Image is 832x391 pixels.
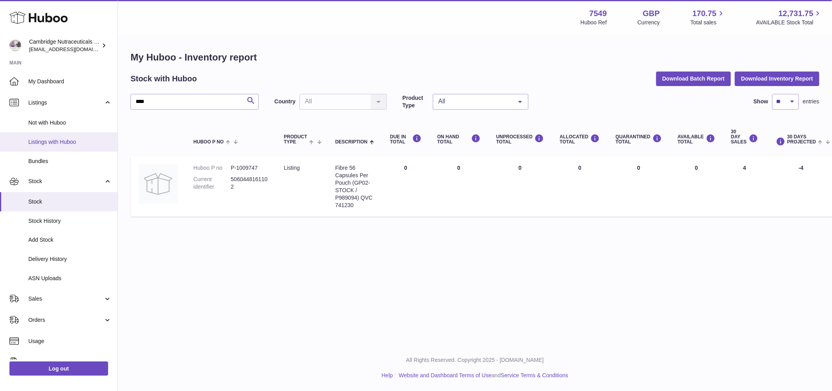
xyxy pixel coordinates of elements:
[274,98,296,105] label: Country
[692,8,716,19] span: 170.75
[496,134,544,145] div: UNPROCESSED Total
[28,158,112,165] span: Bundles
[193,140,224,145] span: Huboo P no
[28,295,103,303] span: Sales
[382,372,393,378] a: Help
[396,372,568,379] li: and
[28,217,112,225] span: Stock History
[690,19,725,26] span: Total sales
[436,97,512,105] span: All
[638,19,660,26] div: Currency
[131,73,197,84] h2: Stock with Huboo
[131,51,819,64] h1: My Huboo - Inventory report
[637,165,641,171] span: 0
[678,134,716,145] div: AVAILABLE Total
[28,138,112,146] span: Listings with Huboo
[643,8,660,19] strong: GBP
[803,98,819,105] span: entries
[429,156,488,217] td: 0
[756,8,823,26] a: 12,731.75 AVAILABLE Stock Total
[735,72,819,86] button: Download Inventory Report
[28,316,103,324] span: Orders
[335,140,368,145] span: Description
[756,19,823,26] span: AVAILABLE Stock Total
[488,156,552,217] td: 0
[28,119,112,127] span: Not with Huboo
[552,156,608,217] td: 0
[28,255,112,263] span: Delivery History
[28,359,103,366] span: Invoicing and Payments
[193,176,231,191] dt: Current identifier
[29,38,100,53] div: Cambridge Nutraceuticals Ltd
[28,99,103,106] span: Listings
[501,372,569,378] a: Service Terms & Conditions
[284,134,307,145] span: Product Type
[28,236,112,244] span: Add Stock
[403,94,429,109] label: Product Type
[138,164,178,204] img: product image
[284,165,300,171] span: listing
[787,134,816,145] span: 30 DAYS PROJECTED
[382,156,429,217] td: 0
[399,372,491,378] a: Website and Dashboard Terms of Use
[193,164,231,172] dt: Huboo P no
[731,129,758,145] div: 30 DAY SALES
[390,134,422,145] div: DUE IN TOTAL
[589,8,607,19] strong: 7549
[670,156,723,217] td: 0
[560,134,600,145] div: ALLOCATED Total
[335,164,374,209] div: Fibre 56 Capsules Per Pouch (GP02-STOCK / P989094) QVC 741230
[754,98,768,105] label: Show
[231,164,268,172] dd: P-1009747
[28,198,112,206] span: Stock
[581,19,607,26] div: Huboo Ref
[124,356,826,364] p: All Rights Reserved. Copyright 2025 - [DOMAIN_NAME]
[28,275,112,282] span: ASN Uploads
[9,40,21,51] img: qvc@camnutra.com
[656,72,731,86] button: Download Batch Report
[723,156,766,217] td: 4
[29,46,116,52] span: [EMAIL_ADDRESS][DOMAIN_NAME]
[779,8,814,19] span: 12,731.75
[28,338,112,345] span: Usage
[28,178,103,185] span: Stock
[9,362,108,376] a: Log out
[28,78,112,85] span: My Dashboard
[616,134,662,145] div: QUARANTINED Total
[437,134,480,145] div: ON HAND Total
[690,8,725,26] a: 170.75 Total sales
[231,176,268,191] dd: 5060448161102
